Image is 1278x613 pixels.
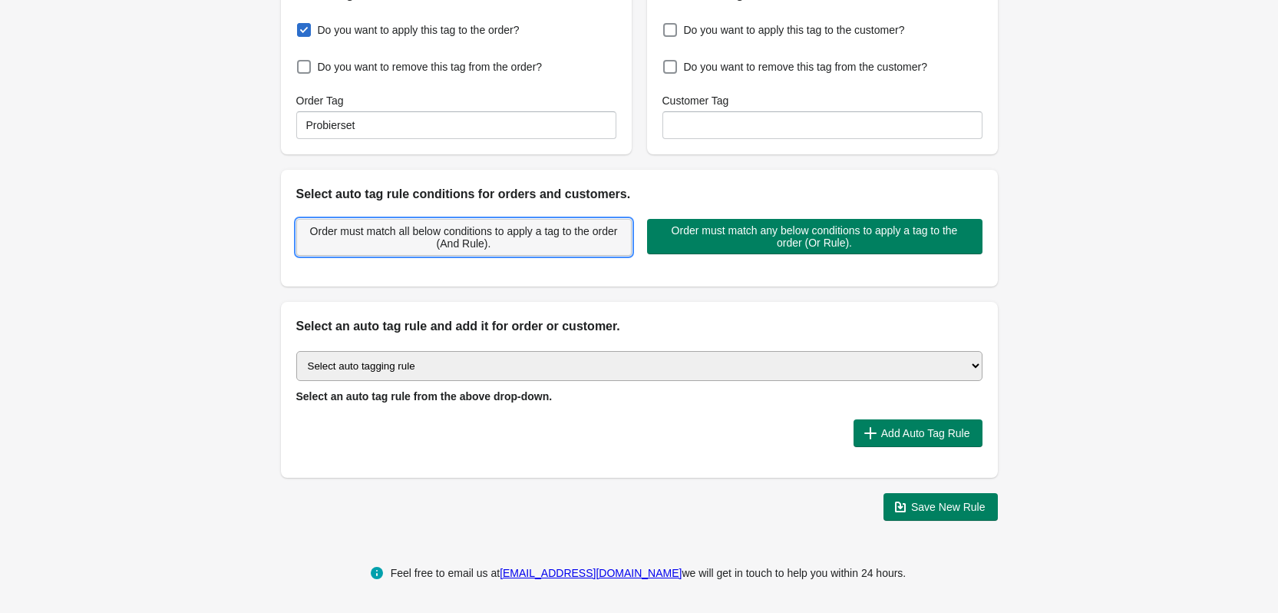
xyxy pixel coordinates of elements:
span: Do you want to remove this tag from the customer? [684,59,927,75]
span: Do you want to apply this tag to the order? [318,22,520,38]
h2: Select an auto tag rule and add it for order or customer. [296,317,982,336]
button: Order must match any below conditions to apply a tag to the order (Or Rule). [647,219,982,254]
label: Customer Tag [662,93,729,108]
span: Order must match any below conditions to apply a tag to the order (Or Rule). [659,224,970,249]
span: Order must match all below conditions to apply a tag to the order (And Rule). [309,225,619,250]
span: Save New Rule [911,501,986,513]
span: Select an auto tag rule from the above drop-down. [296,390,553,403]
button: Add Auto Tag Rule [854,419,982,447]
span: Do you want to remove this tag from the order? [318,59,543,75]
span: Add Auto Tag Rule [881,427,970,439]
button: Save New Rule [883,493,998,521]
a: [EMAIL_ADDRESS][DOMAIN_NAME] [500,567,682,579]
label: Order Tag [296,93,344,108]
button: Order must match all below conditions to apply a tag to the order (And Rule). [296,219,632,256]
h2: Select auto tag rule conditions for orders and customers. [296,185,982,204]
span: Do you want to apply this tag to the customer? [684,22,905,38]
div: Feel free to email us at we will get in touch to help you within 24 hours. [391,564,906,582]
